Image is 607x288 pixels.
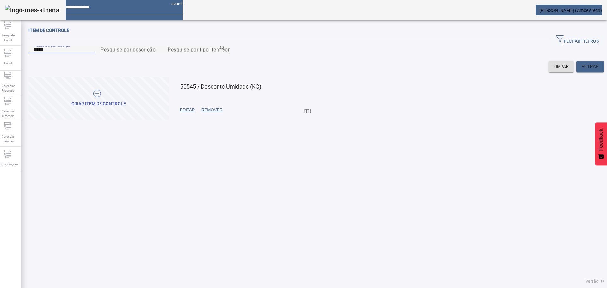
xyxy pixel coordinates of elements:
[71,101,126,107] div: Criar item de controle
[302,104,313,116] button: Mais
[556,35,599,45] span: FECHAR FILTROS
[168,46,242,52] mat-label: Pesquise por tipo item controle
[576,61,604,72] button: FILTRAR
[177,104,198,116] button: EDITAR
[180,83,261,90] span: 50545 / Desconto Umidade (KG)
[551,34,604,46] button: FECHAR FILTROS
[28,77,169,120] button: Criar item de controle
[554,64,569,70] span: LIMPAR
[549,61,574,72] button: LIMPAR
[168,46,224,53] input: Number
[201,107,223,113] span: REMOVER
[595,122,607,165] button: Feedback - Mostrar pesquisa
[34,43,70,47] mat-label: Pesquise por Código
[5,5,59,15] img: logo-mes-athena
[101,46,156,52] mat-label: Pesquise por descrição
[586,279,604,284] span: Versão: ()
[598,129,604,151] span: Feedback
[2,59,14,67] span: Fabril
[180,107,195,113] span: EDITAR
[198,104,226,116] button: REMOVER
[28,28,69,33] span: Item de controle
[581,64,599,70] span: FILTRAR
[539,8,602,13] span: [PERSON_NAME] (AmbevTech)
